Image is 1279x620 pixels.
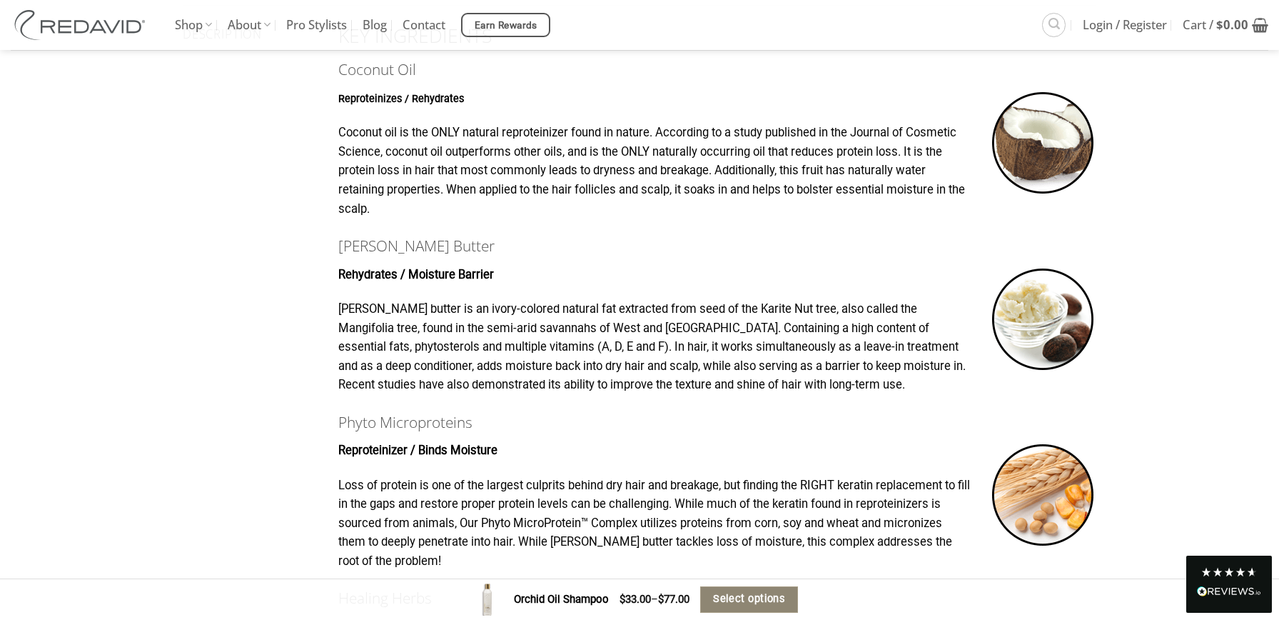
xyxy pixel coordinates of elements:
p: [PERSON_NAME] butter is an ivory-colored natural fat extracted from seed of the Karite Nut tree, ... [338,300,1096,395]
strong: Reproteinizer / Binds Moisture [338,444,497,457]
div: Read All Reviews [1197,584,1261,602]
bdi: 77.00 [658,593,689,606]
h3: Phyto Microproteins [338,411,1096,434]
p: Loss of protein is one of the largest culprits behind dry hair and breakage, but finding the RIGH... [338,476,1096,571]
span: $ [658,593,664,606]
div: Read All Reviews [1186,556,1272,613]
bdi: 0.00 [1216,16,1248,33]
a: Earn Rewards [461,13,550,37]
strong: Orchid Oil Shampoo [514,593,609,606]
div: 4.8 Stars [1200,566,1258,578]
img: REDAVID Orchid Oil Shampoo [471,584,503,616]
span: Earn Rewards [475,18,537,34]
h3: [PERSON_NAME] Butter [338,234,1096,258]
span: Login / Register [1083,7,1167,43]
button: Select options [700,586,798,613]
h3: Coconut Oil [338,58,1096,81]
strong: Reproteinizes / Rehydrates [338,93,464,105]
strong: Rehydrates / Moisture Barrier [338,268,494,281]
img: REVIEWS.io [1197,586,1261,596]
p: Coconut oil is the ONLY natural reproteinizer found in nature. According to a study published in ... [338,124,1096,219]
span: – [651,591,658,609]
span: $ [620,593,625,606]
img: REDAVID Salon Products | United States [11,10,153,40]
bdi: 33.00 [620,593,651,606]
span: Select options [713,591,784,607]
span: $ [1216,16,1223,33]
a: Search [1042,13,1066,36]
span: Cart / [1183,7,1248,43]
